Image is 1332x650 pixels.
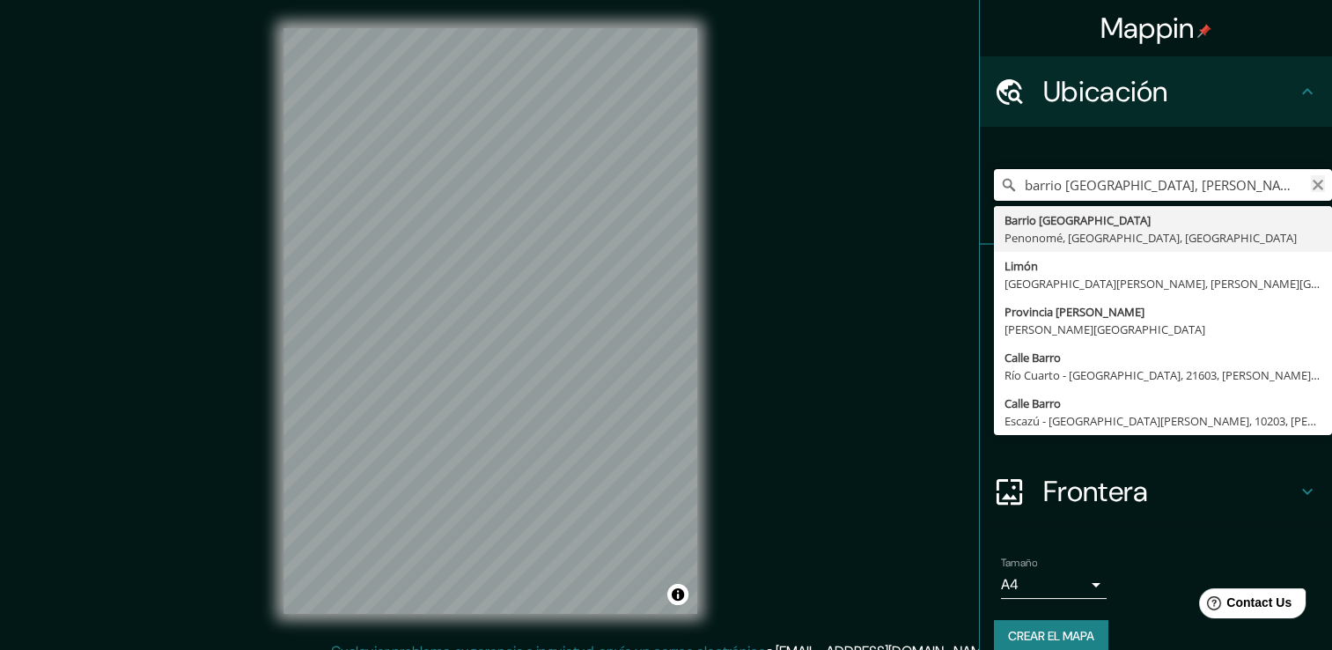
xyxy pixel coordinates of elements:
[980,56,1332,127] div: Ubicación
[994,169,1332,201] input: Elige tu ciudad o área
[1197,24,1211,38] img: pin-icon.png
[1005,321,1321,338] div: [PERSON_NAME][GEOGRAPHIC_DATA]
[1100,10,1195,47] font: Mappin
[1005,412,1321,430] div: Escazú - [GEOGRAPHIC_DATA][PERSON_NAME], 10203, [PERSON_NAME][GEOGRAPHIC_DATA]
[1005,303,1321,321] div: Provincia [PERSON_NAME]
[980,386,1332,456] div: Diseño
[1001,571,1107,599] div: A4
[980,456,1332,527] div: Frontera
[1005,211,1321,229] div: Barrio [GEOGRAPHIC_DATA]
[1311,175,1325,192] button: Claro
[1005,275,1321,292] div: [GEOGRAPHIC_DATA][PERSON_NAME], [PERSON_NAME][GEOGRAPHIC_DATA]
[1043,403,1297,439] h4: Diseño
[1005,229,1321,247] div: Penonomé, [GEOGRAPHIC_DATA], [GEOGRAPHIC_DATA]
[667,584,688,605] button: Alternar atribución
[1043,74,1297,109] h4: Ubicación
[980,245,1332,315] div: Pines
[1005,349,1321,366] div: Calle Barro
[1175,581,1313,631] iframe: Help widget launcher
[980,315,1332,386] div: Estilo
[1005,395,1321,412] div: Calle Barro
[1043,474,1297,509] h4: Frontera
[1005,257,1321,275] div: Limón
[1008,625,1094,647] font: Crear el mapa
[283,28,697,614] canvas: Mapa
[1005,366,1321,384] div: Río Cuarto - [GEOGRAPHIC_DATA], 21603, [PERSON_NAME][GEOGRAPHIC_DATA]
[1001,556,1037,571] label: Tamaño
